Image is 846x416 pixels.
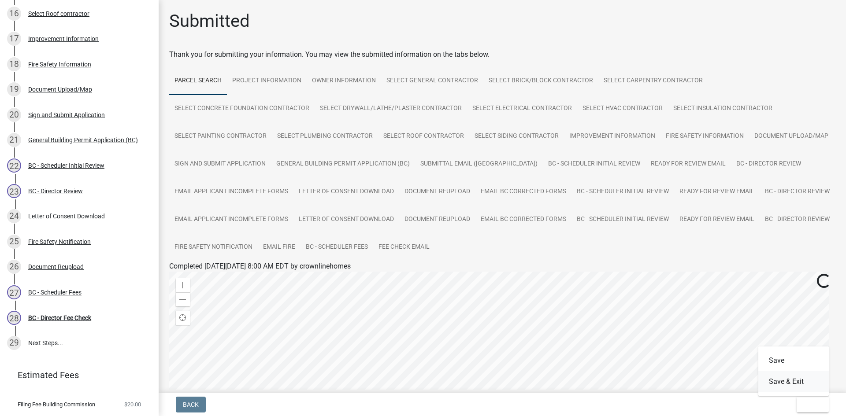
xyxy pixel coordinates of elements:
[28,137,138,143] div: General Building Permit Application (BC)
[28,61,91,67] div: Fire Safety Information
[169,95,315,123] a: Select Concrete Foundation contractor
[660,122,749,151] a: Fire Safety Information
[28,264,84,270] div: Document Reupload
[469,122,564,151] a: Select Siding contractor
[758,346,829,396] div: Exit
[475,178,571,206] a: Email BC Corrected Forms
[577,95,668,123] a: Select HVAC Contractor
[475,206,571,234] a: Email BC Corrected Forms
[169,67,227,95] a: Parcel search
[7,158,21,173] div: 22
[564,122,660,151] a: Improvement Information
[169,122,272,151] a: Select Painting contractor
[169,150,271,178] a: Sign and Submit Application
[668,95,778,123] a: Select Insulation contractor
[124,401,141,407] span: $20.00
[293,178,399,206] a: Letter of Consent Download
[28,315,91,321] div: BC - Director Fee Check
[399,178,475,206] a: Document Reupload
[797,397,829,412] button: Exit
[7,133,21,147] div: 21
[227,67,307,95] a: Project Information
[301,233,373,261] a: BC - Scheduler Fees
[315,95,467,123] a: Select Drywall/Lathe/Plaster contractor
[7,235,21,249] div: 25
[258,233,301,261] a: Email Fire
[7,260,21,274] div: 26
[646,150,731,178] a: Ready for Review Email
[18,401,95,407] span: Filing Fee Building Commission
[7,32,21,46] div: 17
[467,95,577,123] a: Select Electrical contractor
[749,122,834,151] a: Document Upload/Map
[758,350,829,371] button: Save
[571,178,674,206] a: BC - Scheduler Initial Review
[543,150,646,178] a: BC - Scheduler Initial Review
[571,206,674,234] a: BC - Scheduler Initial Review
[760,178,835,206] a: BC - Director Review
[272,122,378,151] a: Select Plumbing contractor
[804,401,816,408] span: Exit
[483,67,598,95] a: Select Brick/Block Contractor
[399,206,475,234] a: Document Reupload
[169,178,293,206] a: Email Applicant Incomplete Forms
[7,7,21,21] div: 16
[169,233,258,261] a: Fire Safety Notification
[7,209,21,223] div: 24
[176,397,206,412] button: Back
[7,311,21,325] div: 28
[760,206,835,234] a: BC - Director Review
[28,86,92,92] div: Document Upload/Map
[176,311,190,325] div: Find my location
[28,213,105,219] div: Letter of Consent Download
[378,122,469,151] a: Select Roof contractor
[28,239,91,245] div: Fire Safety Notification
[28,36,99,42] div: Improvement Information
[598,67,708,95] a: Select Carpentry contractor
[7,82,21,96] div: 19
[176,292,190,306] div: Zoom out
[7,108,21,122] div: 20
[28,289,82,295] div: BC - Scheduler Fees
[271,150,415,178] a: General Building Permit Application (BC)
[731,150,806,178] a: BC - Director Review
[28,112,105,118] div: Sign and Submit Application
[381,67,483,95] a: Select General Contractor
[169,206,293,234] a: Email Applicant Incomplete Forms
[169,262,351,270] span: Completed [DATE][DATE] 8:00 AM EDT by crownlinehomes
[307,67,381,95] a: Owner Information
[293,206,399,234] a: Letter of Consent Download
[28,11,89,17] div: Select Roof contractor
[28,188,83,194] div: BC - Director Review
[758,371,829,392] button: Save & Exit
[7,285,21,299] div: 27
[7,336,21,350] div: 29
[7,184,21,198] div: 23
[169,11,250,32] h1: Submitted
[176,278,190,292] div: Zoom in
[7,366,145,384] a: Estimated Fees
[674,178,760,206] a: Ready for Review Email
[373,233,435,261] a: Fee Check Email
[28,162,104,169] div: BC - Scheduler Initial Review
[7,57,21,71] div: 18
[674,206,760,234] a: Ready for Review Email
[183,401,199,408] span: Back
[415,150,543,178] a: Submittal Email ([GEOGRAPHIC_DATA])
[169,49,835,60] div: Thank you for submitting your information. You may view the submitted information on the tabs below.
